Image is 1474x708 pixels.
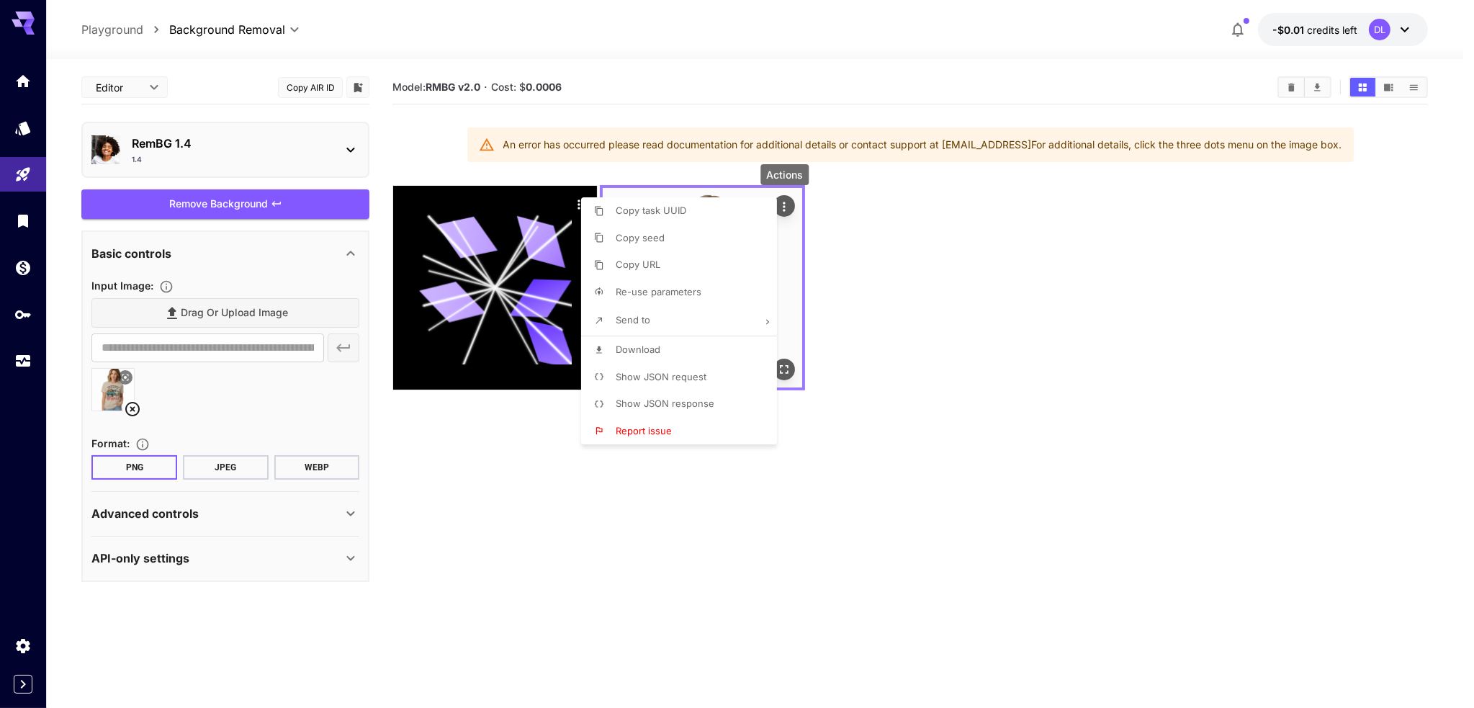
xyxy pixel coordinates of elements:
span: Re-use parameters [616,286,701,297]
span: Show JSON request [616,371,706,382]
span: Send to [616,314,650,326]
span: Download [616,344,660,355]
span: Show JSON response [616,398,714,409]
span: Copy task UUID [616,205,686,216]
div: Actions [760,164,809,185]
span: Report issue [616,425,672,436]
span: Copy seed [616,232,665,243]
span: Copy URL [616,259,660,270]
